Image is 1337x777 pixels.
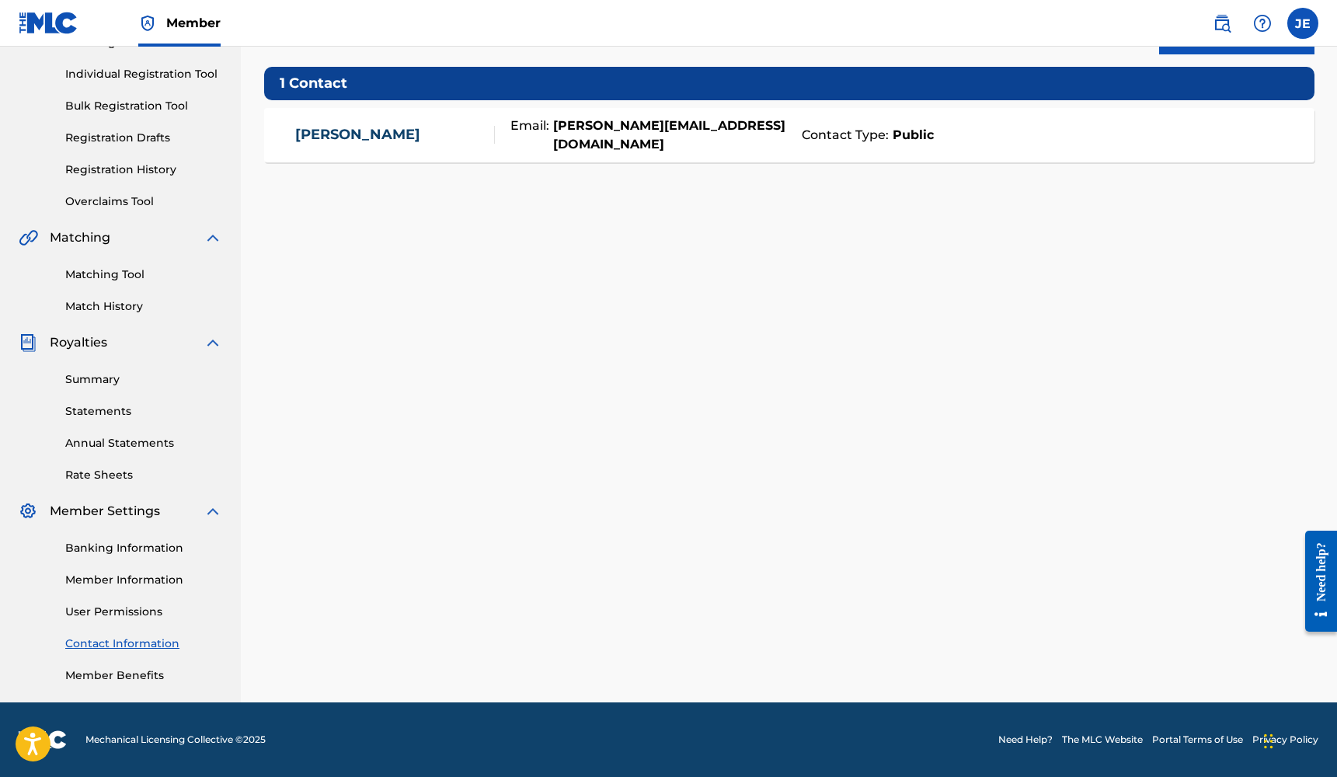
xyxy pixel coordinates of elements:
span: Royalties [50,333,107,352]
h5: 1 Contact [264,67,1314,100]
div: Help [1247,8,1278,39]
a: Banking Information [65,540,222,556]
a: Statements [65,403,222,420]
a: Privacy Policy [1252,733,1318,747]
img: Matching [19,228,38,247]
img: MLC Logo [19,12,78,34]
a: Overclaims Tool [65,193,222,210]
a: Individual Registration Tool [65,66,222,82]
a: Need Help? [998,733,1053,747]
a: Bulk Registration Tool [65,98,222,114]
div: User Menu [1287,8,1318,39]
a: Rate Sheets [65,467,222,483]
span: Member [166,14,221,32]
a: Member Information [65,572,222,588]
strong: [PERSON_NAME][EMAIL_ADDRESS][DOMAIN_NAME] [549,117,794,154]
a: Summary [65,371,222,388]
a: Registration History [65,162,222,178]
a: Matching Tool [65,267,222,283]
a: Annual Statements [65,435,222,451]
img: help [1253,14,1272,33]
a: [PERSON_NAME] [295,126,420,144]
a: Match History [65,298,222,315]
img: Member Settings [19,502,37,521]
img: Top Rightsholder [138,14,157,33]
a: The MLC Website [1062,733,1143,747]
iframe: Chat Widget [1259,702,1337,777]
img: Royalties [19,333,37,352]
a: Registration Drafts [65,130,222,146]
div: Email: [495,117,794,154]
img: search [1213,14,1231,33]
strong: Public [889,126,934,145]
a: User Permissions [65,604,222,620]
iframe: Resource Center [1293,515,1337,648]
span: Matching [50,228,110,247]
div: Drag [1264,718,1273,765]
a: Contact Information [65,636,222,652]
span: Mechanical Licensing Collective © 2025 [85,733,266,747]
span: Member Settings [50,502,160,521]
img: expand [204,502,222,521]
img: expand [204,333,222,352]
div: Contact Type: [794,126,1293,145]
a: Portal Terms of Use [1152,733,1243,747]
a: Public Search [1206,8,1238,39]
img: expand [204,228,222,247]
img: logo [19,730,67,749]
a: Member Benefits [65,667,222,684]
